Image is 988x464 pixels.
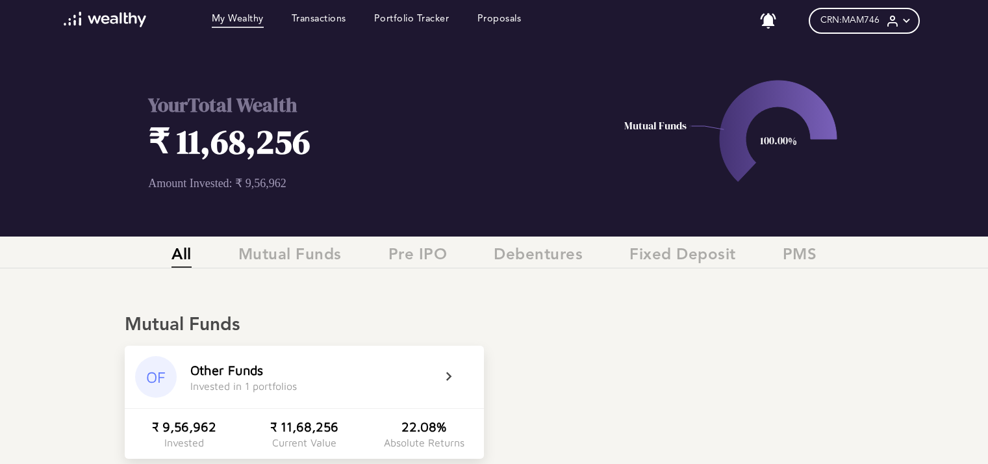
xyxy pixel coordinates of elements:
[238,246,342,268] span: Mutual Funds
[148,118,568,164] h1: ₹ 11,68,256
[374,14,450,28] a: Portfolio Tracker
[292,14,346,28] a: Transactions
[384,437,464,448] div: Absolute Returns
[629,246,736,268] span: Fixed Deposit
[152,419,216,434] div: ₹ 9,56,962
[148,176,568,190] p: Amount Invested: ₹ 9,56,962
[783,246,817,268] span: PMS
[494,246,583,268] span: Debentures
[148,92,568,118] h2: Your Total Wealth
[270,419,338,434] div: ₹ 11,68,256
[125,315,863,337] div: Mutual Funds
[190,363,263,378] div: Other Funds
[190,380,297,392] div: Invested in 1 portfolios
[477,14,522,28] a: Proposals
[135,356,177,398] div: OF
[64,12,146,27] img: wl-logo-white.svg
[272,437,336,448] div: Current Value
[624,118,686,133] text: Mutual Funds
[759,133,796,148] text: 100.00%
[820,15,880,26] span: CRN: MAM746
[388,246,448,268] span: Pre IPO
[212,14,264,28] a: My Wealthy
[401,419,446,434] div: 22.08%
[171,246,192,268] span: All
[164,437,204,448] div: Invested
